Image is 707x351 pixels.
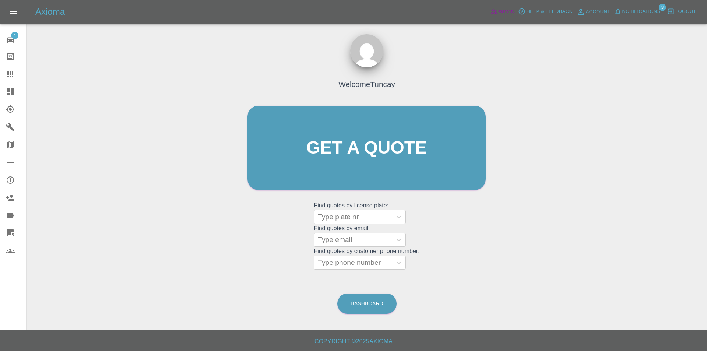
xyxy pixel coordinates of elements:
[247,106,486,190] a: Get a quote
[612,6,662,17] button: Notifications
[622,7,661,16] span: Notifications
[337,294,397,314] a: Dashboard
[11,32,18,39] span: 4
[35,6,65,18] h5: Axioma
[314,202,419,224] grid: Find quotes by license plate:
[350,34,383,67] img: ...
[675,7,696,16] span: Logout
[489,6,517,17] a: Admin
[6,336,701,347] h6: Copyright © 2025 Axioma
[499,7,515,16] span: Admin
[659,4,666,11] span: 3
[586,8,611,16] span: Account
[4,3,22,21] button: Open drawer
[526,7,572,16] span: Help & Feedback
[574,6,612,18] a: Account
[516,6,574,17] button: Help & Feedback
[665,6,698,17] button: Logout
[338,78,395,90] h4: Welcome Tuncay
[314,248,419,270] grid: Find quotes by customer phone number:
[314,225,419,247] grid: Find quotes by email:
